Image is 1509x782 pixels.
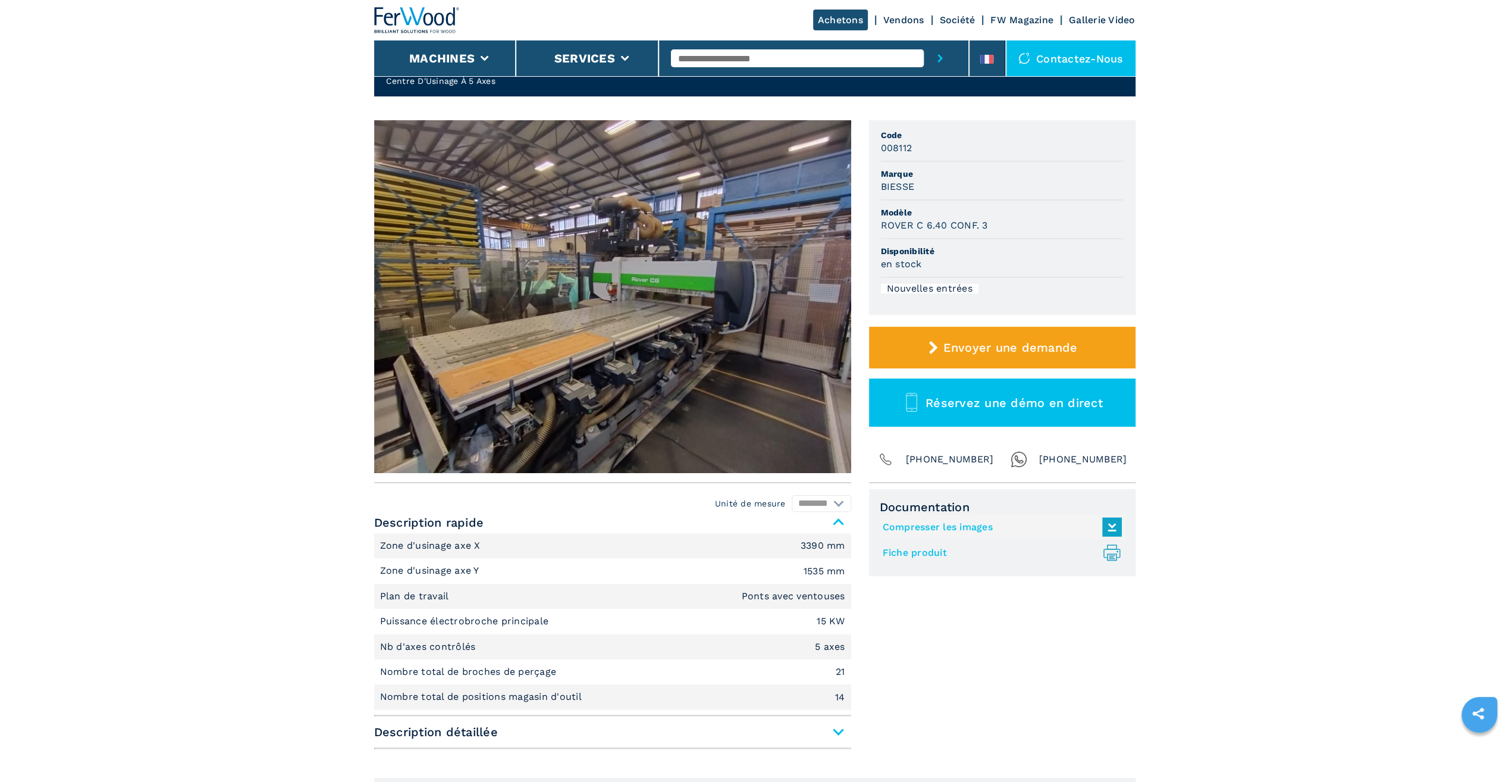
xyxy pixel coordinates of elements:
span: Disponibilité [881,245,1124,257]
img: Ferwood [374,7,460,33]
a: Compresser les images [883,517,1116,537]
span: Envoyer une demande [943,340,1077,355]
h3: BIESSE [881,180,915,193]
span: Réservez une démo en direct [926,396,1103,410]
h3: 008112 [881,141,912,155]
button: Services [554,51,615,65]
div: Description rapide [374,533,851,710]
span: Code [881,129,1124,141]
h2: Centre D'Usinage À 5 Axes [386,75,631,87]
span: Description détaillée [374,721,851,743]
em: 21 [836,667,845,677]
button: Réservez une démo en direct [869,379,1135,427]
p: Zone d'usinage axe X [380,539,484,552]
button: Machines [409,51,475,65]
p: Nombre total de positions magasin d'outil [380,690,585,703]
p: Puissance électrobroche principale [380,615,552,628]
em: 3390 mm [801,541,845,550]
a: Gallerie Video [1069,14,1135,26]
span: Modèle [881,207,1124,218]
div: Nouvelles entrées [881,284,978,293]
iframe: Chat [1458,728,1500,773]
button: submit-button [924,40,956,76]
p: Nb d'axes contrôlés [380,640,479,653]
p: Plan de travail [380,590,452,603]
a: Achetons [813,10,868,30]
img: Contactez-nous [1018,52,1030,64]
img: Phone [877,451,894,468]
img: 008112 [374,120,851,473]
em: 14 [835,693,845,702]
a: Société [940,14,975,26]
em: 1535 mm [804,567,845,576]
a: Vendons [883,14,924,26]
span: [PHONE_NUMBER] [906,451,994,468]
a: Fiche produit [883,543,1116,562]
div: Contactez-nous [1006,40,1135,76]
em: Ponts avec ventouses [742,592,845,601]
a: FW Magazine [990,14,1053,26]
img: Whatsapp [1011,451,1027,468]
h3: en stock [881,257,922,271]
span: Marque [881,168,1124,180]
span: Description rapide [374,512,851,533]
em: 5 axes [815,642,845,652]
h3: ROVER C 6.40 CONF. 3 [881,218,988,232]
p: Nombre total de broches de perçage [380,665,560,678]
em: Unité de mesure [715,498,786,509]
em: 15 KW [817,617,845,626]
p: Zone d'usinage axe Y [380,564,482,577]
button: Envoyer une demande [869,327,1135,368]
span: [PHONE_NUMBER] [1039,451,1127,468]
a: sharethis [1463,699,1493,728]
span: Documentation [880,500,1125,514]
